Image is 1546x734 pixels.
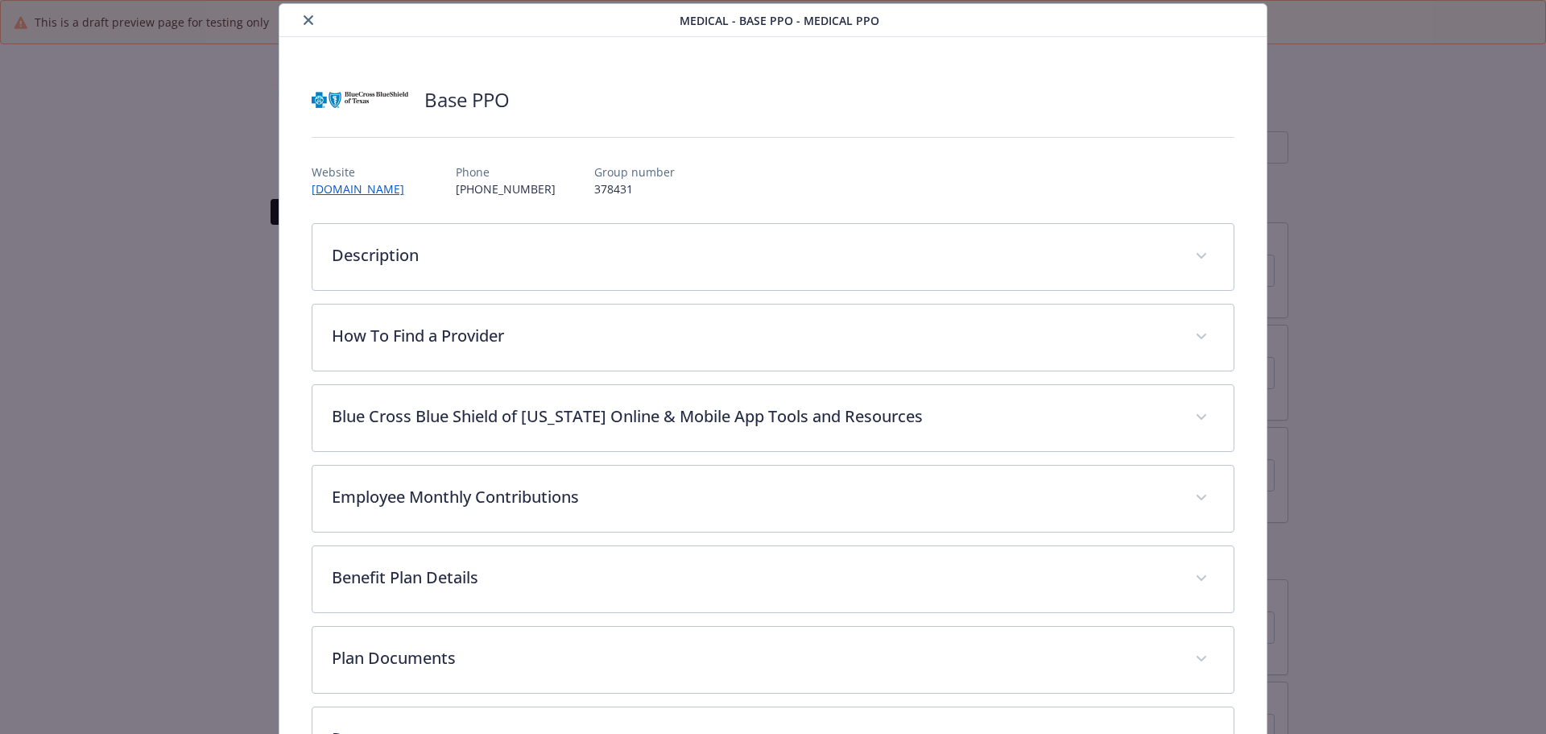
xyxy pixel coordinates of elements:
[312,76,408,124] img: Blue Cross Blue Shield of Texas Inc.
[312,466,1234,532] div: Employee Monthly Contributions
[332,566,1176,590] p: Benefit Plan Details
[312,305,1234,371] div: How To Find a Provider
[312,546,1234,612] div: Benefit Plan Details
[456,164,556,180] p: Phone
[312,224,1234,290] div: Description
[312,385,1234,451] div: Blue Cross Blue Shield of [US_STATE] Online & Mobile App Tools and Resources
[312,181,417,197] a: [DOMAIN_NAME]
[312,164,417,180] p: Website
[424,86,510,114] h2: Base PPO
[332,324,1176,348] p: How To Find a Provider
[332,485,1176,509] p: Employee Monthly Contributions
[332,404,1176,429] p: Blue Cross Blue Shield of [US_STATE] Online & Mobile App Tools and Resources
[332,646,1176,670] p: Plan Documents
[680,12,879,29] span: Medical - Base PPO - Medical PPO
[332,243,1176,267] p: Description
[456,180,556,197] p: [PHONE_NUMBER]
[594,164,675,180] p: Group number
[299,10,318,30] button: close
[312,627,1234,693] div: Plan Documents
[594,180,675,197] p: 378431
